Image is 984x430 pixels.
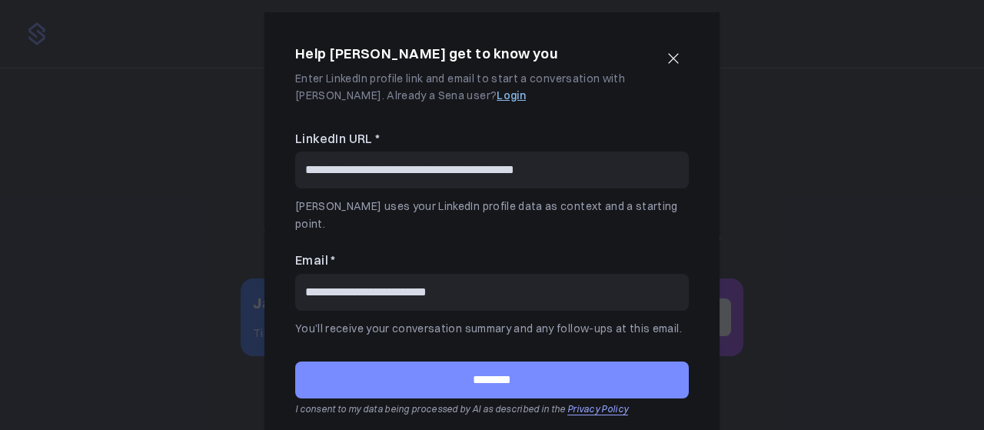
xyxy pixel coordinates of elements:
h2: Help [PERSON_NAME] get to know you [295,43,557,65]
a: Privacy Policy [567,403,628,415]
p: Enter LinkedIn profile link and email to start a conversation with [PERSON_NAME]. Already a Sena ... [295,70,652,105]
label: LinkedIn URL * [295,129,689,149]
p: [PERSON_NAME] uses your LinkedIn profile data as context and a starting point. [295,198,689,232]
a: Login [497,88,526,102]
label: Email * [295,251,689,271]
p: You’ll receive your conversation summary and any follow-ups at this email. [295,320,689,337]
span: I consent to my data being processed by AI as described in the [295,403,566,415]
